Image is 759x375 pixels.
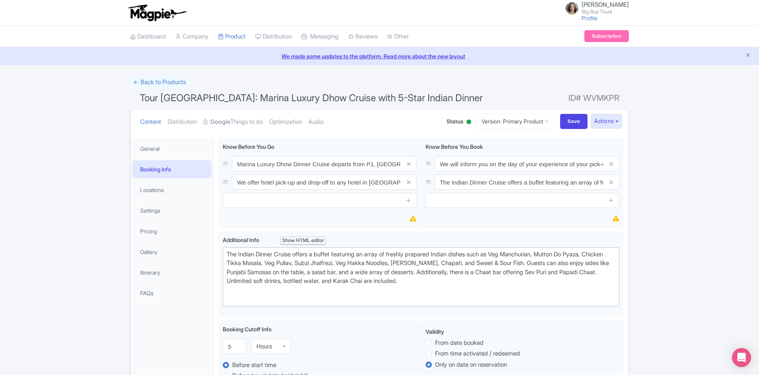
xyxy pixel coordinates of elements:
[132,263,212,281] a: Itinerary
[476,113,554,129] a: Version: Primary Product
[301,26,339,48] a: Messaging
[447,117,463,125] span: Status
[435,349,520,358] label: From time activated / redeemed
[223,325,272,333] label: Booking Cutoff Info
[218,26,246,48] a: Product
[591,114,622,129] button: Actions
[561,2,629,14] a: [PERSON_NAME] Big Bus Tours
[140,110,161,135] a: Content
[223,237,259,243] span: Additional Info
[582,15,597,21] a: Profile
[126,4,188,21] img: logo-ab69f6fb50320c5b225c76a69d11143b.png
[132,160,212,178] a: Booking Info
[132,222,212,240] a: Pricing
[130,75,189,90] a: ← Back to Products
[426,328,444,335] span: Validity
[568,90,619,106] span: ID# WVMKPR
[203,110,263,135] a: GoogleThings to do
[582,9,629,14] small: Big Bus Tours
[269,110,302,135] a: Optimization
[584,30,629,42] a: Subscription
[465,116,473,129] div: Active
[140,92,483,104] span: Tour [GEOGRAPHIC_DATA]: Marina Luxury Dhow Cruise with 5-Star Indian Dinner
[210,117,230,127] strong: Google
[5,52,754,60] a: We made some updates to the platform. Read more about the new layout
[227,250,615,304] div: The Indian Dinner Cruise offers a buffet featuring an array of freshly prepared Indian dishes suc...
[308,110,324,135] a: Audio
[435,338,484,348] label: From date booked
[560,114,588,129] input: Save
[132,140,212,158] a: General
[232,361,276,370] label: Before start time
[745,51,751,60] button: Close announcement
[426,143,483,150] span: Know Before You Book
[566,2,578,15] img: jfp7o2nd6rbrsspqilhl.jpg
[582,1,629,8] span: [PERSON_NAME]
[132,284,212,302] a: FAQs
[132,243,212,261] a: Gallery
[223,143,274,150] span: Know Before You Go
[132,202,212,219] a: Settings
[132,181,212,199] a: Locations
[255,26,292,48] a: Distribution
[256,343,272,350] div: Hours
[168,110,197,135] a: Distribution
[130,26,166,48] a: Dashboard
[348,26,378,48] a: Reviews
[435,360,507,369] label: Only on date on reservation
[387,26,409,48] a: Other
[280,237,326,245] div: Show HTML editor
[175,26,208,48] a: Company
[732,348,751,367] div: Open Intercom Messenger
